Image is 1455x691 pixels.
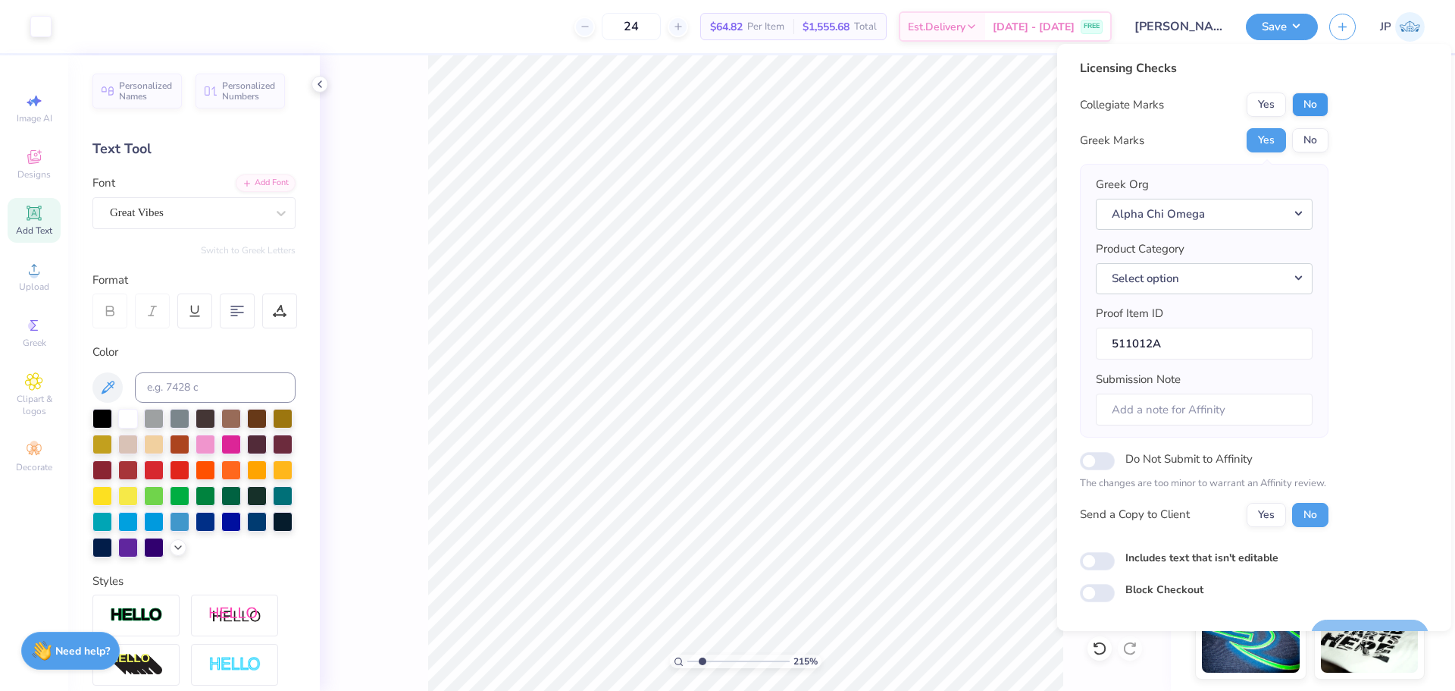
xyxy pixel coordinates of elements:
div: Greek Marks [1080,132,1144,149]
div: Licensing Checks [1080,59,1328,77]
span: Per Item [747,19,784,35]
label: Product Category [1096,240,1184,258]
img: Stroke [110,607,163,624]
span: $64.82 [710,19,743,35]
span: [DATE] - [DATE] [993,19,1075,35]
span: Decorate [16,461,52,473]
span: Designs [17,168,51,181]
strong: Need help? [55,644,110,658]
span: Add Text [16,225,52,237]
div: Collegiate Marks [1080,96,1164,114]
button: No [1292,503,1328,527]
span: Greek [23,337,46,349]
button: Select option [1096,263,1313,294]
div: Format [92,272,297,289]
input: e.g. 7428 c [135,372,296,403]
img: Negative Space [208,656,261,674]
button: Yes [1247,93,1286,117]
img: Glow in the Dark Ink [1202,597,1300,673]
span: Est. Delivery [908,19,965,35]
img: 3d Illusion [110,653,163,677]
span: Image AI [17,112,52,124]
span: 215 % [793,655,818,668]
div: Add Font [236,174,296,192]
span: FREE [1084,21,1100,32]
label: Font [92,174,115,192]
div: Color [92,344,296,361]
label: Includes text that isn't editable [1125,550,1278,566]
span: Upload [19,281,49,293]
a: JP [1380,12,1425,42]
span: Total [854,19,877,35]
span: Clipart & logos [8,393,61,417]
button: Switch to Greek Letters [201,244,296,256]
span: Personalized Names [119,80,173,102]
span: $1,555.68 [803,19,850,35]
img: Water based Ink [1321,597,1419,673]
img: John Paul Torres [1395,12,1425,42]
input: Untitled Design [1123,11,1234,42]
span: Personalized Numbers [222,80,276,102]
button: No [1292,93,1328,117]
div: Send a Copy to Client [1080,506,1190,523]
label: Submission Note [1096,371,1181,388]
img: Shadow [208,606,261,625]
label: Do Not Submit to Affinity [1125,449,1253,469]
p: The changes are too minor to warrant an Affinity review. [1080,476,1328,492]
input: Add a note for Affinity [1096,394,1313,426]
label: Greek Org [1096,176,1149,193]
button: Save [1246,14,1318,40]
input: – – [602,13,661,40]
button: Alpha Chi Omega [1096,199,1313,230]
div: Text Tool [92,139,296,159]
span: JP [1380,18,1391,36]
label: Block Checkout [1125,582,1203,598]
button: Yes [1247,128,1286,152]
button: No [1292,128,1328,152]
div: Styles [92,573,296,590]
label: Proof Item ID [1096,305,1163,322]
button: Yes [1247,503,1286,527]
